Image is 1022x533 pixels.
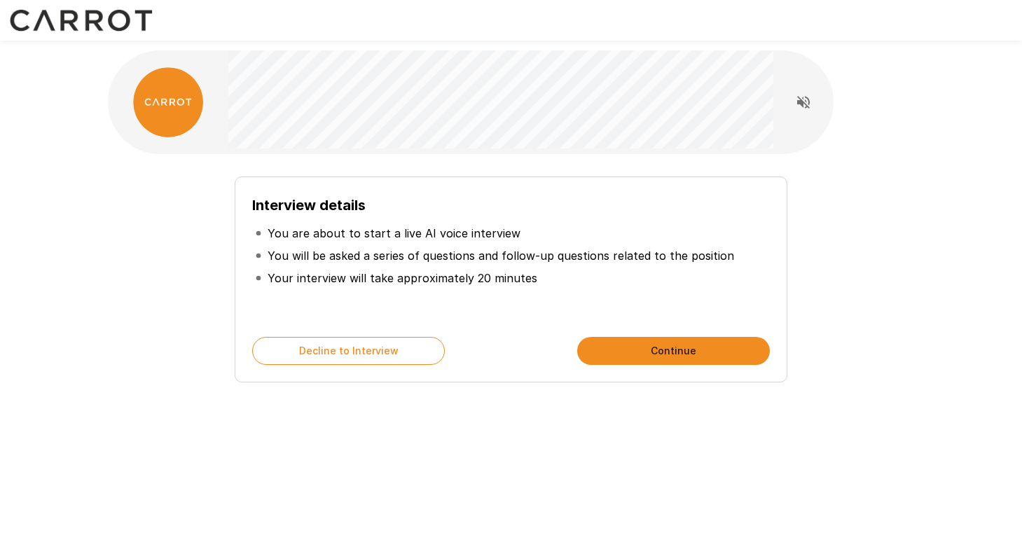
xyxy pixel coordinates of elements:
[268,247,734,264] p: You will be asked a series of questions and follow-up questions related to the position
[252,337,445,365] button: Decline to Interview
[789,88,817,116] button: Read questions aloud
[577,337,770,365] button: Continue
[268,225,520,242] p: You are about to start a live AI voice interview
[252,197,366,214] b: Interview details
[268,270,537,286] p: Your interview will take approximately 20 minutes
[133,67,203,137] img: carrot_logo.png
